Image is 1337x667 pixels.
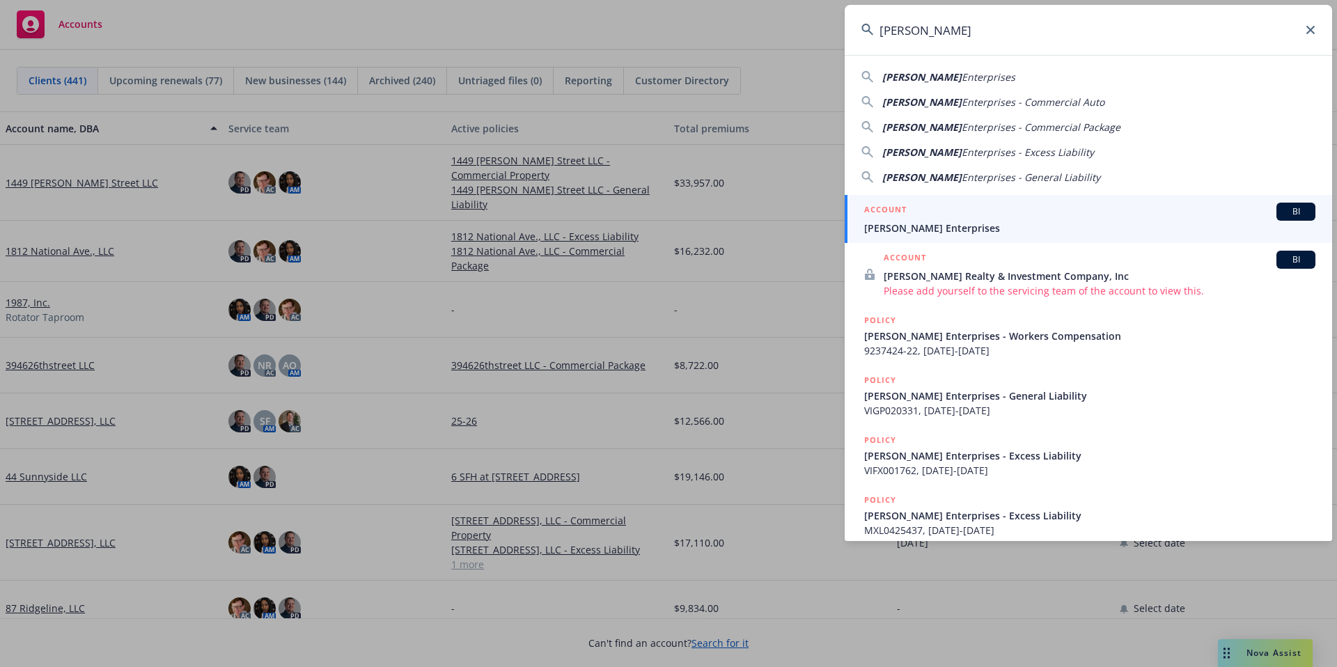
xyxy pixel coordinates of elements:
[845,425,1332,485] a: POLICY[PERSON_NAME] Enterprises - Excess LiabilityVIFX001762, [DATE]-[DATE]
[845,366,1332,425] a: POLICY[PERSON_NAME] Enterprises - General LiabilityVIGP020331, [DATE]-[DATE]
[1282,205,1310,218] span: BI
[864,493,896,507] h5: POLICY
[884,283,1315,298] span: Please add yourself to the servicing team of the account to view this.
[884,269,1315,283] span: [PERSON_NAME] Realty & Investment Company, Inc
[882,95,962,109] span: [PERSON_NAME]
[864,463,1315,478] span: VIFX001762, [DATE]-[DATE]
[864,329,1315,343] span: [PERSON_NAME] Enterprises - Workers Compensation
[845,485,1332,545] a: POLICY[PERSON_NAME] Enterprises - Excess LiabilityMXL0425437, [DATE]-[DATE]
[864,433,896,447] h5: POLICY
[864,313,896,327] h5: POLICY
[864,448,1315,463] span: [PERSON_NAME] Enterprises - Excess Liability
[864,343,1315,358] span: 9237424-22, [DATE]-[DATE]
[882,146,962,159] span: [PERSON_NAME]
[845,195,1332,243] a: ACCOUNTBI[PERSON_NAME] Enterprises
[864,203,907,219] h5: ACCOUNT
[884,251,926,267] h5: ACCOUNT
[864,508,1315,523] span: [PERSON_NAME] Enterprises - Excess Liability
[962,70,1015,84] span: Enterprises
[864,403,1315,418] span: VIGP020331, [DATE]-[DATE]
[1282,253,1310,266] span: BI
[962,95,1104,109] span: Enterprises - Commercial Auto
[962,171,1100,184] span: Enterprises - General Liability
[845,5,1332,55] input: Search...
[864,221,1315,235] span: [PERSON_NAME] Enterprises
[882,120,962,134] span: [PERSON_NAME]
[962,146,1094,159] span: Enterprises - Excess Liability
[882,70,962,84] span: [PERSON_NAME]
[864,523,1315,537] span: MXL0425437, [DATE]-[DATE]
[962,120,1120,134] span: Enterprises - Commercial Package
[845,306,1332,366] a: POLICY[PERSON_NAME] Enterprises - Workers Compensation9237424-22, [DATE]-[DATE]
[864,389,1315,403] span: [PERSON_NAME] Enterprises - General Liability
[882,171,962,184] span: [PERSON_NAME]
[864,373,896,387] h5: POLICY
[845,243,1332,306] a: ACCOUNTBI[PERSON_NAME] Realty & Investment Company, IncPlease add yourself to the servicing team ...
